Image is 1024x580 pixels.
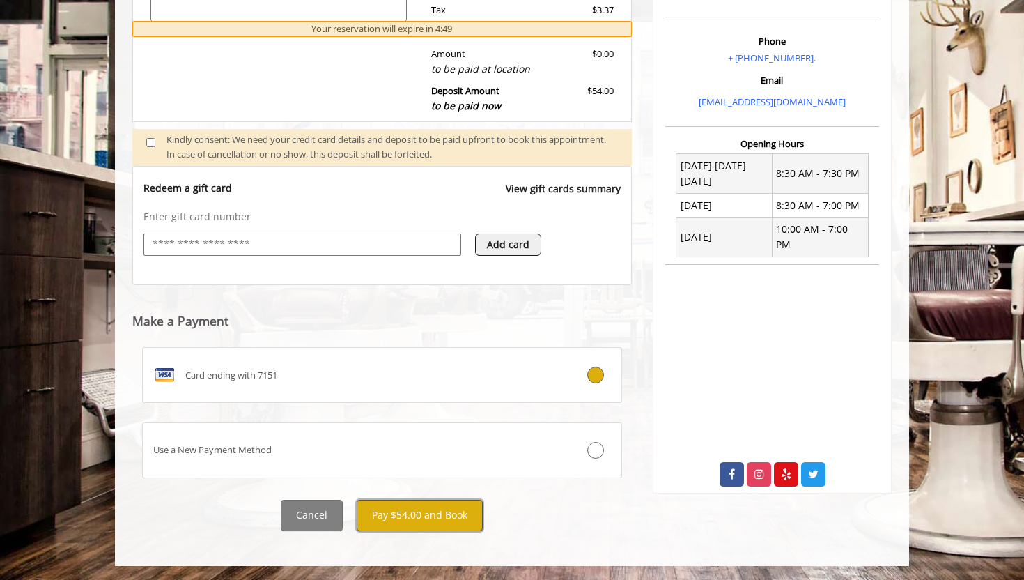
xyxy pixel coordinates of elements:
[665,139,879,148] h3: Opening Hours
[421,3,550,17] div: Tax
[153,364,176,386] img: VISA
[549,84,613,114] div: $54.00
[669,75,876,85] h3: Email
[676,194,773,217] td: [DATE]
[421,47,550,77] div: Amount
[772,194,868,217] td: 8:30 AM - 7:00 PM
[185,368,277,383] span: Card ending with 7151
[357,500,483,531] button: Pay $54.00 and Book
[699,96,846,108] a: [EMAIL_ADDRESS][DOMAIN_NAME]
[142,422,622,478] label: Use a New Payment Method
[669,36,876,46] h3: Phone
[728,52,816,64] a: + [PHONE_NUMBER].
[475,234,541,256] button: Add card
[166,132,618,162] div: Kindly consent: We need your credit card details and deposit to be paid upfront to book this appo...
[676,217,773,257] td: [DATE]
[281,500,343,531] button: Cancel
[676,154,773,194] td: [DATE] [DATE] [DATE]
[132,314,228,328] label: Make a Payment
[132,21,632,37] div: Your reservation will expire in 4:49
[506,181,621,210] a: View gift cards summary
[431,84,501,112] b: Deposit Amount
[431,61,539,77] div: to be paid at location
[772,154,868,194] td: 8:30 AM - 7:30 PM
[143,443,541,457] div: Use a New Payment Method
[549,3,613,17] div: $3.37
[431,99,501,112] span: to be paid now
[772,217,868,257] td: 10:00 AM - 7:00 PM
[143,181,232,195] p: Redeem a gift card
[143,210,621,224] p: Enter gift card number
[549,47,613,77] div: $0.00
